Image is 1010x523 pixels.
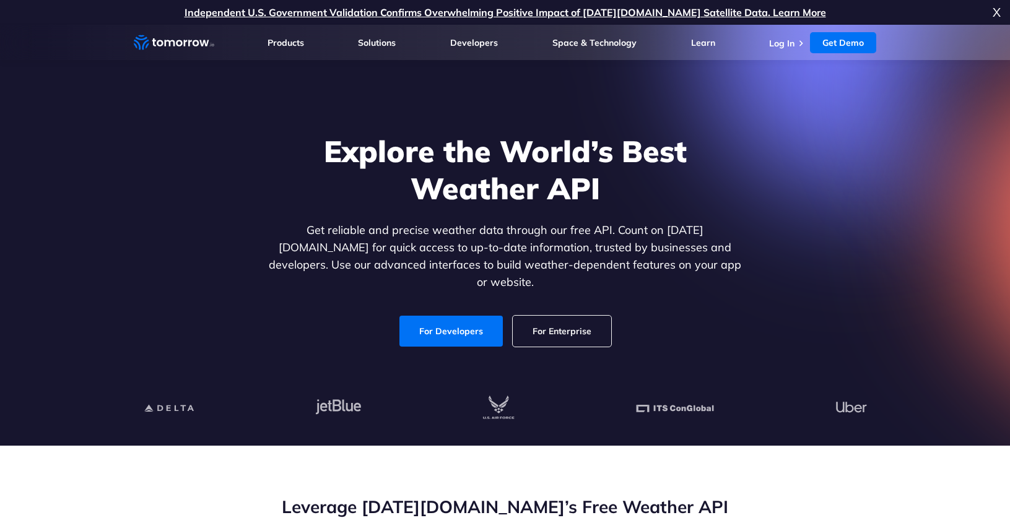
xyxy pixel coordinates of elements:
a: Home link [134,33,214,52]
a: Developers [450,37,498,48]
a: Solutions [358,37,396,48]
a: For Developers [399,316,503,347]
a: Independent U.S. Government Validation Confirms Overwhelming Positive Impact of [DATE][DOMAIN_NAM... [185,6,826,19]
h2: Leverage [DATE][DOMAIN_NAME]’s Free Weather API [134,495,877,519]
a: Products [268,37,304,48]
a: Get Demo [810,32,876,53]
h1: Explore the World’s Best Weather API [266,132,744,207]
p: Get reliable and precise weather data through our free API. Count on [DATE][DOMAIN_NAME] for quic... [266,222,744,291]
a: For Enterprise [513,316,611,347]
a: Learn [691,37,715,48]
a: Log In [769,38,795,49]
a: Space & Technology [552,37,637,48]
